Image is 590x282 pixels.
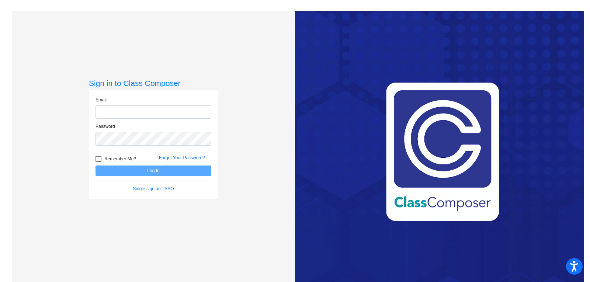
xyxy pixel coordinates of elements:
[133,186,174,191] a: Single sign on - SSO
[104,154,136,163] span: Remember Me?
[89,79,218,88] h3: Sign in to Class Composer
[96,123,115,130] label: Password
[96,166,211,176] button: Log In
[96,97,107,103] label: Email
[159,155,205,160] a: Forgot Your Password?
